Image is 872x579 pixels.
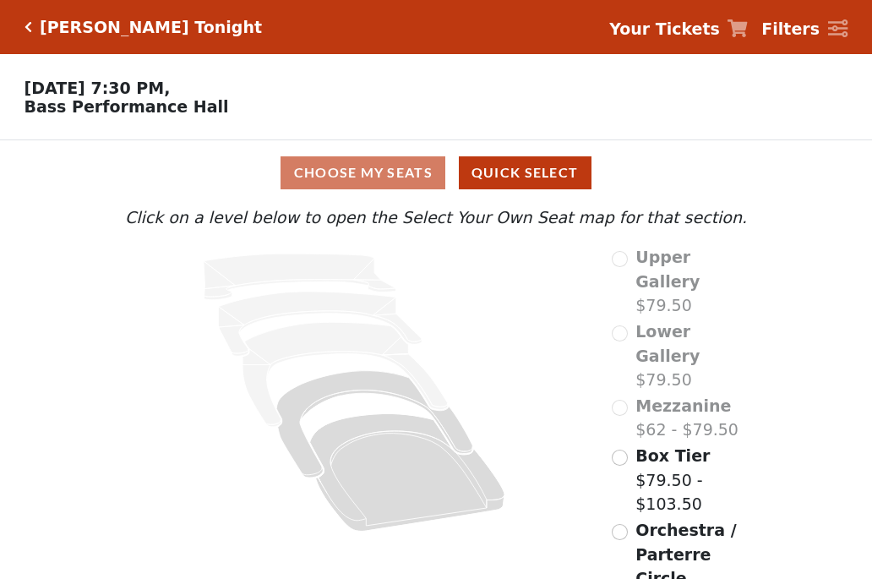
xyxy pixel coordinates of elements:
label: $62 - $79.50 [635,394,738,442]
span: Lower Gallery [635,322,700,365]
span: Box Tier [635,446,710,465]
path: Orchestra / Parterre Circle - Seats Available: 574 [310,414,505,532]
path: Lower Gallery - Seats Available: 0 [219,292,422,356]
label: $79.50 [635,245,751,318]
strong: Your Tickets [609,19,720,38]
button: Quick Select [459,156,591,189]
span: Upper Gallery [635,248,700,291]
h5: [PERSON_NAME] Tonight [40,18,262,37]
label: $79.50 [635,320,751,392]
span: Mezzanine [635,396,731,415]
a: Click here to go back to filters [25,21,32,33]
strong: Filters [761,19,820,38]
p: Click on a level below to open the Select Your Own Seat map for that section. [121,205,751,230]
label: $79.50 - $103.50 [635,444,751,516]
a: Filters [761,17,847,41]
a: Your Tickets [609,17,748,41]
path: Upper Gallery - Seats Available: 0 [204,254,396,300]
